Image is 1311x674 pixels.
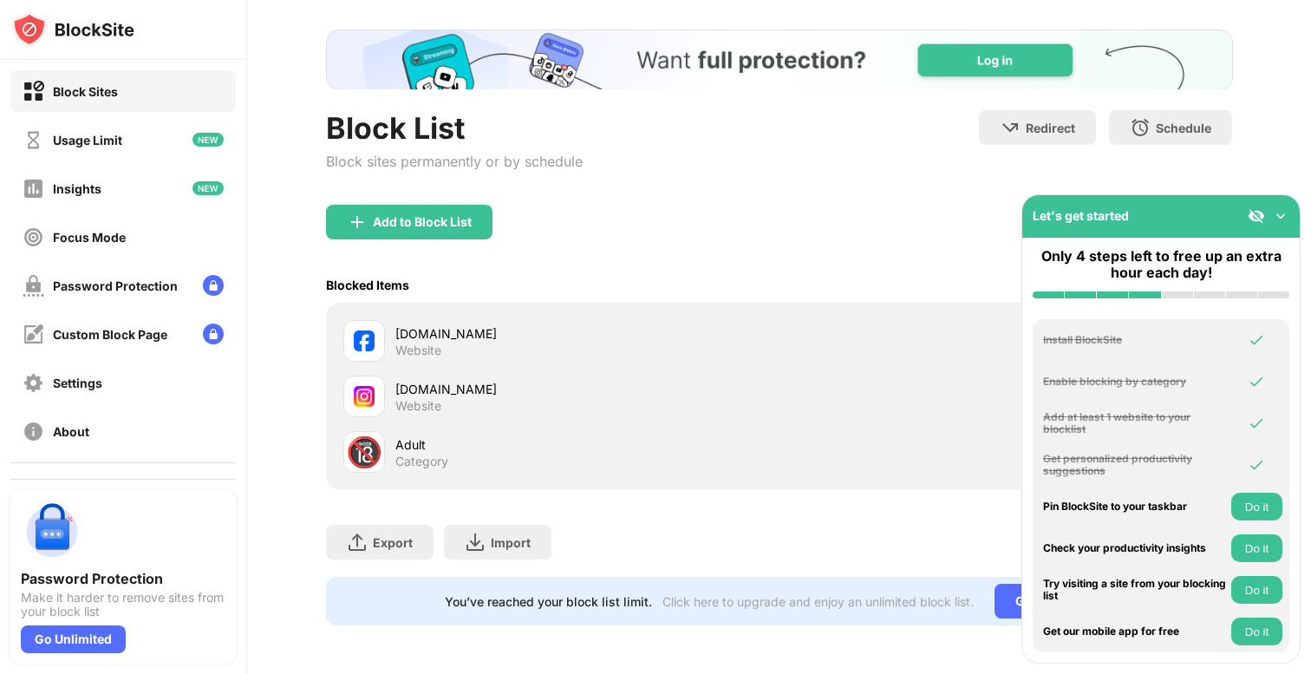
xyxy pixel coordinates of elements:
[491,535,531,550] div: Import
[326,110,583,146] div: Block List
[23,178,44,200] img: insights-off.svg
[395,343,441,358] div: Website
[1231,576,1282,604] button: Do it
[23,372,44,394] img: settings-off.svg
[1043,578,1227,603] div: Try visiting a site from your blocking list
[192,181,224,195] img: new-icon.svg
[1043,625,1227,638] div: Get our mobile app for free
[373,535,413,550] div: Export
[23,275,44,297] img: password-protection-off.svg
[1043,334,1227,346] div: Install BlockSite
[395,398,441,414] div: Website
[445,594,652,609] div: You’ve reached your block list limit.
[1033,208,1129,223] div: Let's get started
[995,584,1113,618] div: Go Unlimited
[53,424,89,439] div: About
[23,324,44,345] img: customize-block-page-off.svg
[203,324,224,344] img: lock-menu.svg
[662,594,974,609] div: Click here to upgrade and enjoy an unlimited block list.
[1248,331,1265,349] img: omni-check.svg
[21,591,225,618] div: Make it harder to remove sites from your block list
[1043,501,1227,513] div: Pin BlockSite to your taskbar
[23,81,44,102] img: block-on.svg
[53,376,102,390] div: Settings
[53,181,101,196] div: Insights
[1043,376,1227,388] div: Enable blocking by category
[326,29,1233,89] iframe: Banner
[1156,121,1211,135] div: Schedule
[346,435,382,470] div: 🔞
[326,278,409,292] div: Blocked Items
[395,380,779,398] div: [DOMAIN_NAME]
[21,625,126,653] div: Go Unlimited
[192,133,224,147] img: new-icon.svg
[53,230,126,245] div: Focus Mode
[53,84,118,99] div: Block Sites
[1033,248,1289,281] div: Only 4 steps left to free up an extra hour each day!
[1248,207,1265,225] img: eye-not-visible.svg
[395,454,448,469] div: Category
[53,133,122,147] div: Usage Limit
[1043,453,1227,478] div: Get personalized productivity suggestions
[1043,542,1227,554] div: Check your productivity insights
[21,570,225,587] div: Password Protection
[53,278,178,293] div: Password Protection
[1248,373,1265,390] img: omni-check.svg
[1231,493,1282,520] button: Do it
[12,12,134,47] img: logo-blocksite.svg
[395,324,779,343] div: [DOMAIN_NAME]
[203,275,224,296] img: lock-menu.svg
[21,501,83,563] img: push-password-protection.svg
[373,215,472,229] div: Add to Block List
[53,327,167,342] div: Custom Block Page
[1231,534,1282,562] button: Do it
[23,226,44,248] img: focus-off.svg
[1043,411,1227,436] div: Add at least 1 website to your blocklist
[1248,456,1265,474] img: omni-check.svg
[354,330,375,351] img: favicons
[395,435,779,454] div: Adult
[1231,618,1282,645] button: Do it
[1026,121,1075,135] div: Redirect
[23,129,44,151] img: time-usage-off.svg
[23,421,44,442] img: about-off.svg
[354,386,375,407] img: favicons
[1248,415,1265,432] img: omni-check.svg
[1272,207,1289,225] img: omni-setup-toggle.svg
[326,153,583,170] div: Block sites permanently or by schedule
